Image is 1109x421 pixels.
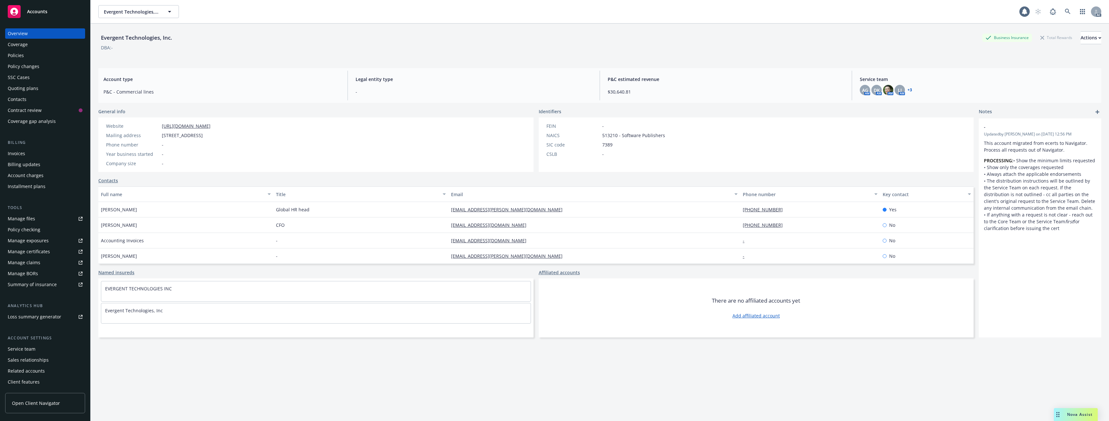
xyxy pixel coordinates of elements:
[546,151,600,157] div: CSLB
[8,366,45,376] div: Related accounts
[5,3,85,21] a: Accounts
[712,297,800,305] span: There are no affiliated accounts yet
[162,160,163,167] span: -
[106,123,159,129] div: Website
[8,50,24,61] div: Policies
[8,344,35,354] div: Service team
[5,205,85,211] div: Tools
[5,303,85,309] div: Analytics hub
[546,132,600,139] div: NAICS
[5,181,85,192] a: Installment plans
[5,366,85,376] a: Related accounts
[602,123,604,129] span: -
[104,8,160,15] span: Evergent Technologies, Inc.
[5,159,85,170] a: Billing updates
[101,206,137,213] span: [PERSON_NAME]
[1081,31,1101,44] button: Actions
[106,141,159,148] div: Phone number
[5,39,85,50] a: Coverage
[889,253,895,259] span: No
[101,222,137,228] span: [PERSON_NAME]
[451,237,532,244] a: [EMAIL_ADDRESS][DOMAIN_NAME]
[602,132,665,139] span: 513210 - Software Publishers
[162,123,211,129] a: [URL][DOMAIN_NAME]
[276,237,278,244] span: -
[898,87,902,94] span: LI
[8,83,38,94] div: Quoting plans
[5,72,85,83] a: SSC Cases
[743,237,750,244] a: -
[908,88,912,92] a: +3
[101,253,137,259] span: [PERSON_NAME]
[276,191,439,198] div: Title
[8,72,30,83] div: SSC Cases
[8,170,44,181] div: Account charges
[106,132,159,139] div: Mailing address
[874,87,880,94] span: DK
[8,312,61,322] div: Loss summary generator
[880,186,974,202] button: Key contact
[5,61,85,72] a: Policy changes
[101,44,113,51] div: DBA: -
[8,236,49,246] div: Manage exposures
[740,186,880,202] button: Phone number
[106,151,159,157] div: Year business started
[98,177,118,184] a: Contacts
[743,253,750,259] a: -
[5,170,85,181] a: Account charges
[732,312,780,319] a: Add affiliated account
[1054,408,1062,421] div: Drag to move
[889,222,895,228] span: No
[5,312,85,322] a: Loss summary generator
[8,246,50,257] div: Manage certificates
[451,253,568,259] a: [EMAIL_ADDRESS][PERSON_NAME][DOMAIN_NAME]
[1046,5,1059,18] a: Report a Bug
[451,191,731,198] div: Email
[8,225,40,235] div: Policy checking
[8,61,39,72] div: Policy changes
[984,157,1096,232] p: • Show the minimum limits requested • Show only the coverages requested • Always attach the appli...
[5,225,85,235] a: Policy checking
[5,116,85,126] a: Coverage gap analysis
[539,269,580,276] a: Affiliated accounts
[8,257,40,268] div: Manage claims
[106,160,159,167] div: Company size
[27,9,47,14] span: Accounts
[979,108,992,116] span: Notes
[8,377,40,387] div: Client features
[5,268,85,279] a: Manage BORs
[276,253,278,259] span: -
[276,206,309,213] span: Global HR head
[8,181,45,192] div: Installment plans
[105,286,172,292] a: EVERGENT TECHNOLOGIES INC
[5,279,85,290] a: Summary of insurance
[8,148,25,159] div: Invoices
[101,191,264,198] div: Full name
[743,191,870,198] div: Phone number
[105,307,163,314] a: Evergent Technologies, Inc
[448,186,740,202] button: Email
[1081,32,1101,44] div: Actions
[984,124,1079,130] span: -
[5,139,85,146] div: Billing
[546,141,600,148] div: SIC code
[273,186,448,202] button: Title
[860,76,1096,83] span: Service team
[5,83,85,94] a: Quoting plans
[8,279,57,290] div: Summary of insurance
[5,94,85,105] a: Contacts
[8,39,28,50] div: Coverage
[984,140,1096,153] p: This account migrated from ecerts to Navigator. Process all requests out of Navigator.
[98,34,175,42] div: Evergent Technologies, Inc.
[883,85,893,95] img: photo
[98,269,134,276] a: Named insureds
[5,148,85,159] a: Invoices
[162,141,163,148] span: -
[5,257,85,268] a: Manage claims
[1065,218,1074,225] em: first
[8,214,35,224] div: Manage files
[608,88,844,95] span: $30,640.81
[1076,5,1089,18] a: Switch app
[8,105,42,115] div: Contract review
[8,159,40,170] div: Billing updates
